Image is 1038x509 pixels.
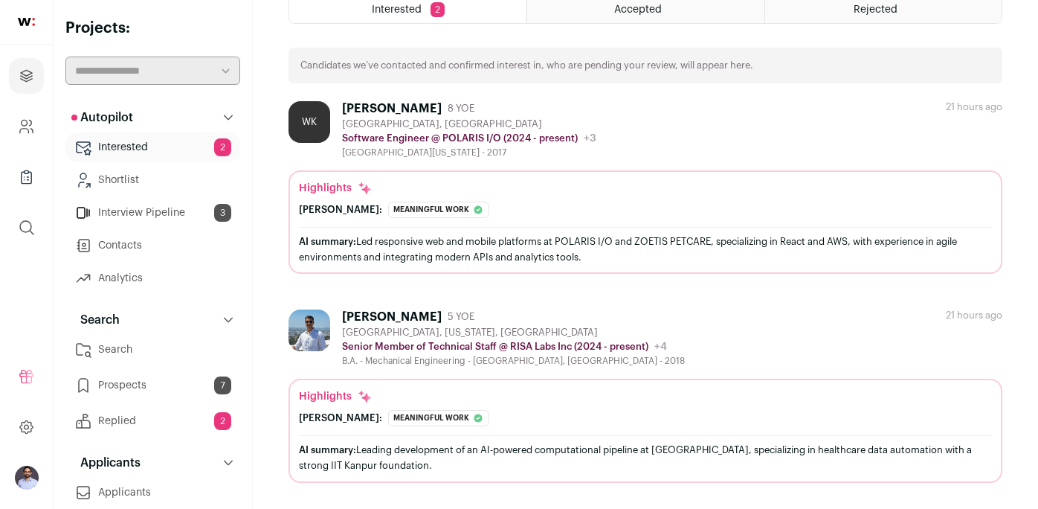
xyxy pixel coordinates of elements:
a: Contacts [65,231,240,260]
span: AI summary: [299,445,356,455]
p: Search [71,311,120,329]
div: [GEOGRAPHIC_DATA], [GEOGRAPHIC_DATA] [342,118,596,130]
a: Shortlist [65,165,240,195]
a: Search [65,335,240,365]
div: 21 hours ago [946,310,1002,321]
span: 7 [214,377,231,394]
div: Meaningful work [388,410,489,426]
span: 2 [214,412,231,430]
a: Prospects7 [65,371,240,400]
p: Software Engineer @ POLARIS I/O (2024 - present) [342,132,578,144]
div: Led responsive web and mobile platforms at POLARIS I/O and ZOETIS PETCARE, specializing in React ... [299,234,992,265]
div: WK [288,101,330,143]
a: Company and ATS Settings [9,109,44,144]
span: 3 [214,204,231,222]
span: 8 YOE [448,103,474,115]
span: +4 [654,342,667,352]
div: [PERSON_NAME] [342,101,442,116]
img: 18820289-medium_jpg [15,466,39,490]
div: Highlights [299,389,373,404]
div: [PERSON_NAME] [342,310,442,324]
div: B.A. - Mechanical Engineering - [GEOGRAPHIC_DATA], [GEOGRAPHIC_DATA] - 2018 [342,355,685,367]
button: Search [65,305,240,335]
p: Senior Member of Technical Staff @ RISA Labs Inc (2024 - present) [342,341,648,353]
a: Company Lists [9,159,44,195]
button: Applicants [65,448,240,478]
div: Highlights [299,181,373,196]
a: Interview Pipeline3 [65,198,240,228]
img: wellfound-shorthand-0d5821cbd27db2630d0214b213865d53afaa358527fdda9d0ea32b1df1b89c2c.svg [18,18,35,26]
img: 8bbdf2c342b9b3e444266d67af0bb7547a6d750c3253e1df34fd78a290d7a2ed.jpg [288,310,330,351]
div: 21 hours ago [946,101,1002,113]
a: Replied2 [65,406,240,436]
div: [GEOGRAPHIC_DATA][US_STATE] - 2017 [342,147,596,159]
a: Projects [9,58,44,94]
h2: Projects: [65,18,240,39]
a: WK [PERSON_NAME] 8 YOE [GEOGRAPHIC_DATA], [GEOGRAPHIC_DATA] Software Engineer @ POLARIS I/O (2024... [288,101,1002,274]
div: Meaningful work [388,202,489,218]
span: 2 [431,2,445,17]
div: Leading development of an AI-powered computational pipeline at [GEOGRAPHIC_DATA], specializing in... [299,442,992,473]
div: [GEOGRAPHIC_DATA], [US_STATE], [GEOGRAPHIC_DATA] [342,327,685,339]
span: AI summary: [299,237,356,246]
p: Autopilot [71,109,133,127]
div: [PERSON_NAME]: [299,204,382,216]
span: Accepted [614,4,662,15]
button: Open dropdown [15,466,39,490]
span: +3 [584,133,596,144]
button: Autopilot [65,103,240,132]
div: [PERSON_NAME]: [299,412,382,424]
span: Interested [372,4,422,15]
a: [PERSON_NAME] 5 YOE [GEOGRAPHIC_DATA], [US_STATE], [GEOGRAPHIC_DATA] Senior Member of Technical S... [288,310,1002,482]
a: Applicants [65,478,240,508]
a: Interested2 [65,132,240,162]
p: Candidates we’ve contacted and confirmed interest in, who are pending your review, will appear here. [300,60,753,71]
a: Analytics [65,263,240,293]
span: 5 YOE [448,311,474,323]
p: Applicants [71,454,141,472]
span: 2 [214,138,231,156]
span: Rejected [854,4,897,15]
